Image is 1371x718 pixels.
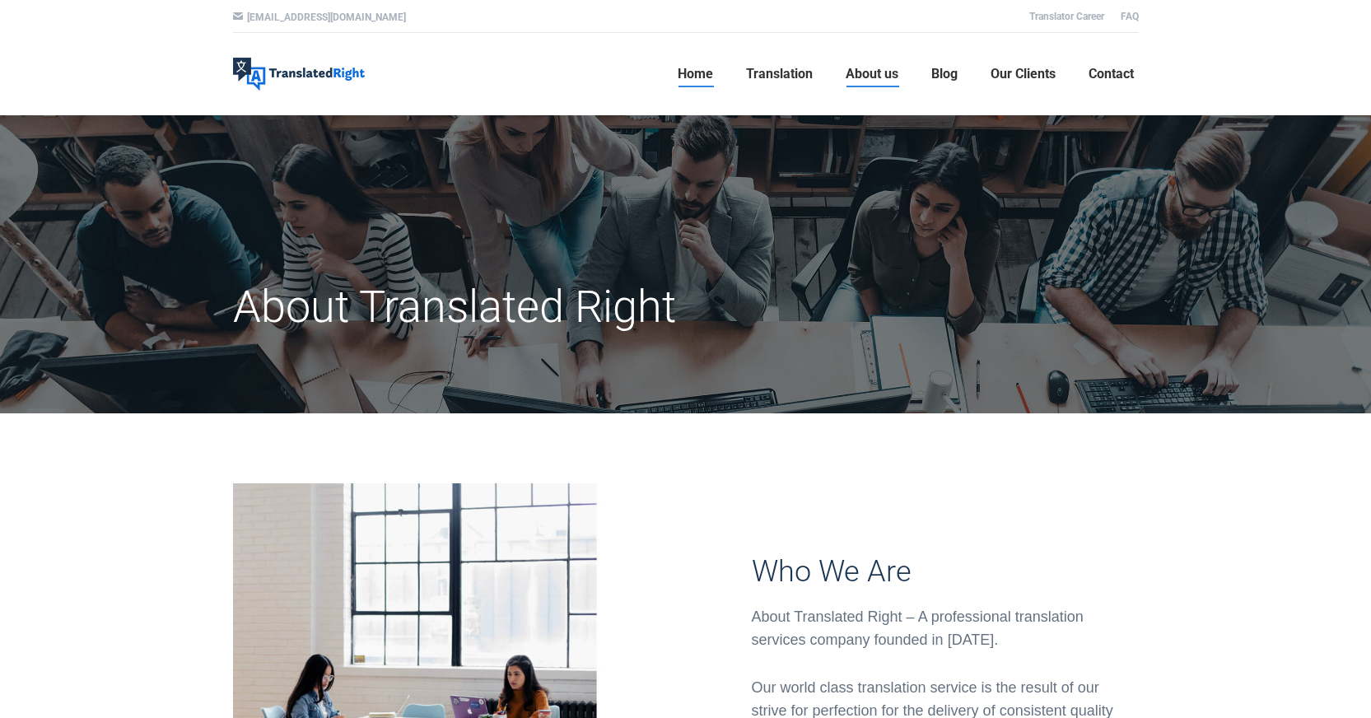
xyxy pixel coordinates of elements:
a: Contact [1084,48,1139,100]
a: Blog [926,48,963,100]
img: Translated Right [233,58,365,91]
a: Home [673,48,718,100]
span: Our Clients [991,66,1056,82]
a: Translator Career [1029,11,1104,22]
a: About us [841,48,903,100]
span: About us [846,66,898,82]
h3: Who We Are [752,554,1139,589]
a: Our Clients [986,48,1061,100]
a: [EMAIL_ADDRESS][DOMAIN_NAME] [247,12,406,23]
span: Blog [931,66,958,82]
a: Translation [741,48,818,100]
div: About Translated Right – A professional translation services company founded in [DATE]. [752,605,1139,651]
span: Contact [1089,66,1134,82]
a: FAQ [1121,11,1139,22]
span: Translation [746,66,813,82]
span: Home [678,66,713,82]
h1: About Translated Right [233,280,828,334]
